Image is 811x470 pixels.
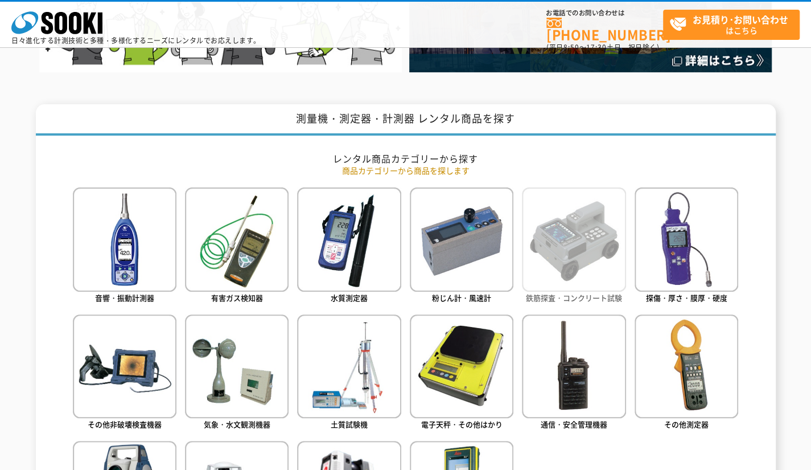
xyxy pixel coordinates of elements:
a: 通信・安全管理機器 [522,314,625,432]
p: 商品カテゴリーから商品を探します [73,165,739,177]
p: 日々進化する計測技術と多種・多様化するニーズにレンタルでお応えします。 [11,37,261,44]
span: お電話でのお問い合わせは [546,10,663,17]
span: 探傷・厚さ・膜厚・硬度 [646,292,727,303]
a: 鉄筋探査・コンクリート試験 [522,187,625,305]
img: その他測定器 [635,314,738,418]
span: 土質試験機 [331,419,368,430]
span: 17:30 [586,42,607,52]
a: 探傷・厚さ・膜厚・硬度 [635,187,738,305]
span: 粉じん計・風速計 [432,292,491,303]
img: 土質試験機 [297,314,401,418]
h1: 測量機・測定器・計測器 レンタル商品を探す [36,104,776,136]
img: 探傷・厚さ・膜厚・硬度 [635,187,738,291]
img: 音響・振動計測器 [73,187,176,291]
img: 粉じん計・風速計 [410,187,513,291]
span: 8:50 [563,42,579,52]
span: 通信・安全管理機器 [541,419,607,430]
img: 有害ガス検知器 [185,187,289,291]
a: その他測定器 [635,314,738,432]
a: 気象・水文観測機器 [185,314,289,432]
span: 音響・振動計測器 [95,292,154,303]
span: 気象・水文観測機器 [204,419,270,430]
a: お見積り･お問い合わせはこちら [663,10,800,40]
span: 水質測定器 [331,292,368,303]
a: 電子天秤・その他はかり [410,314,513,432]
img: 電子天秤・その他はかり [410,314,513,418]
span: (平日 ～ 土日、祝日除く) [546,42,659,52]
a: [PHONE_NUMBER] [546,18,663,41]
img: 水質測定器 [297,187,401,291]
span: 鉄筋探査・コンクリート試験 [526,292,622,303]
a: 粉じん計・風速計 [410,187,513,305]
img: 鉄筋探査・コンクリート試験 [522,187,625,291]
a: 土質試験機 [297,314,401,432]
img: 通信・安全管理機器 [522,314,625,418]
strong: お見積り･お問い合わせ [693,13,788,26]
a: その他非破壊検査機器 [73,314,176,432]
h2: レンタル商品カテゴリーから探す [73,153,739,165]
span: その他非破壊検査機器 [88,419,162,430]
span: 有害ガス検知器 [211,292,263,303]
a: 水質測定器 [297,187,401,305]
span: その他測定器 [664,419,709,430]
span: 電子天秤・その他はかり [421,419,503,430]
span: はこちら [669,10,799,39]
img: その他非破壊検査機器 [73,314,176,418]
a: 有害ガス検知器 [185,187,289,305]
a: 音響・振動計測器 [73,187,176,305]
img: 気象・水文観測機器 [185,314,289,418]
